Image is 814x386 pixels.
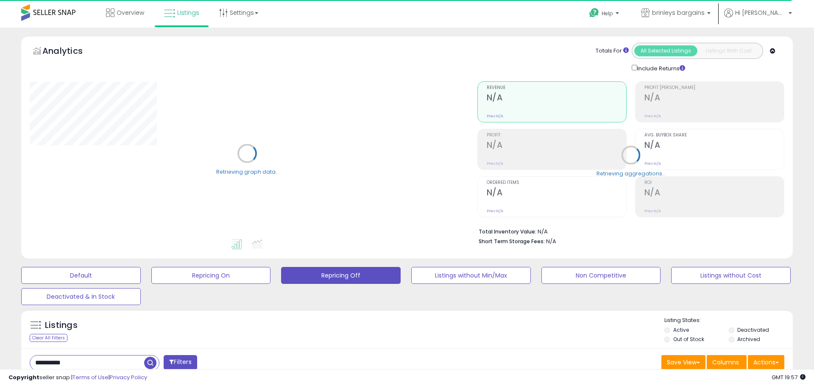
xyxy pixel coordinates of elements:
button: Repricing Off [281,267,401,284]
button: Actions [748,355,784,369]
div: Totals For [596,47,629,55]
a: Terms of Use [72,373,109,381]
h5: Listings [45,319,78,331]
span: brinleys bargains [652,8,705,17]
label: Archived [737,336,760,343]
a: Help [583,1,627,28]
span: 2025-08-14 19:57 GMT [772,373,806,381]
button: Filters [164,355,197,370]
label: Active [673,326,689,333]
button: Default [21,267,141,284]
span: Help [602,10,613,17]
button: Repricing On [151,267,271,284]
button: Save View [661,355,705,369]
strong: Copyright [8,373,39,381]
a: Privacy Policy [110,373,147,381]
button: All Selected Listings [634,45,697,56]
h5: Analytics [42,45,99,59]
button: Non Competitive [541,267,661,284]
div: Include Returns [625,63,695,73]
button: Listings without Min/Max [411,267,531,284]
p: Listing States: [664,317,792,325]
span: Columns [712,358,739,367]
label: Out of Stock [673,336,704,343]
div: Retrieving aggregations.. [597,169,665,177]
div: seller snap | | [8,374,147,382]
button: Listings With Cost [697,45,760,56]
div: Clear All Filters [30,334,67,342]
div: Retrieving graph data.. [216,168,278,175]
button: Columns [707,355,747,369]
button: Deactivated & In Stock [21,288,141,305]
span: Listings [177,8,199,17]
span: Overview [117,8,144,17]
button: Listings without Cost [671,267,791,284]
label: Deactivated [737,326,769,333]
a: Hi [PERSON_NAME] [724,8,792,28]
span: Hi [PERSON_NAME] [735,8,786,17]
i: Get Help [589,8,599,18]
